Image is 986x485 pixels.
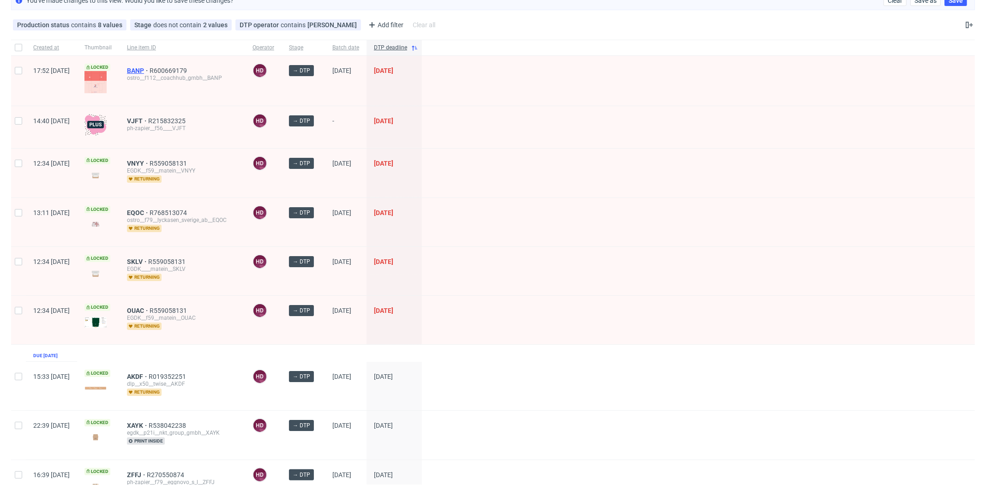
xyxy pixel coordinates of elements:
[374,471,393,479] span: [DATE]
[71,21,98,29] span: contains
[332,117,359,137] span: -
[127,44,238,52] span: Line item ID
[150,67,189,74] a: R600669179
[148,258,187,265] a: R559058131
[293,117,310,125] span: → DTP
[332,471,351,479] span: [DATE]
[293,471,310,479] span: → DTP
[332,67,351,74] span: [DATE]
[253,157,266,170] figcaption: HD
[33,160,70,167] span: 12:34 [DATE]
[153,21,203,29] span: does not contain
[253,206,266,219] figcaption: HD
[253,255,266,268] figcaption: HD
[332,258,351,265] span: [DATE]
[293,372,310,381] span: → DTP
[127,422,149,429] a: XAYK
[127,209,150,216] a: EQOC
[293,159,310,168] span: → DTP
[253,419,266,432] figcaption: HD
[84,431,107,443] img: version_two_editor_design
[374,209,393,216] span: [DATE]
[127,380,238,388] div: dlp__x50__twise__AKDF
[253,44,274,52] span: Operator
[411,18,437,31] div: Clear all
[150,160,189,167] span: R559058131
[149,373,188,380] a: R019352251
[84,468,110,475] span: Locked
[253,468,266,481] figcaption: HD
[84,317,107,328] img: version_two_editor_design.png
[374,67,393,74] span: [DATE]
[293,421,310,430] span: → DTP
[127,429,238,437] div: egdk__p21i__nkt_group_gmbh__XAYK
[332,160,351,167] span: [DATE]
[127,216,238,224] div: ostro__f79__lyckasen_sverige_ab__EQOC
[127,274,162,281] span: returning
[127,74,238,82] div: ostro__f112__coachhub_gmbh__BANP
[332,307,351,314] span: [DATE]
[253,304,266,317] figcaption: HD
[147,471,186,479] span: R270550874
[84,267,107,280] img: version_two_editor_design
[253,64,266,77] figcaption: HD
[374,160,393,167] span: [DATE]
[149,422,188,429] a: R538042238
[127,67,150,74] span: BANP
[150,307,189,314] span: R559058131
[253,114,266,127] figcaption: HD
[150,209,189,216] a: R768513074
[307,21,357,29] div: [PERSON_NAME]
[127,307,150,314] a: OUAC
[127,389,162,396] span: returning
[374,258,393,265] span: [DATE]
[127,314,238,322] div: EGDK__f59__matein__OUAC
[33,258,70,265] span: 12:34 [DATE]
[332,44,359,52] span: Batch date
[84,64,110,71] span: Locked
[293,66,310,75] span: → DTP
[203,21,228,29] div: 2 values
[33,209,70,216] span: 13:11 [DATE]
[374,117,393,125] span: [DATE]
[17,21,71,29] span: Production status
[84,169,107,181] img: version_two_editor_design
[84,419,110,426] span: Locked
[33,373,70,380] span: 15:33 [DATE]
[33,67,70,74] span: 17:52 [DATE]
[127,471,147,479] a: ZFFJ
[134,21,153,29] span: Stage
[253,370,266,383] figcaption: HD
[127,437,165,445] span: print inside
[332,373,351,380] span: [DATE]
[293,209,310,217] span: → DTP
[84,218,107,230] img: version_two_editor_design
[84,71,107,93] img: version_two_editor_design.png
[127,373,149,380] a: AKDF
[332,209,351,216] span: [DATE]
[127,323,162,330] span: returning
[84,255,110,262] span: Locked
[365,18,405,32] div: Add filter
[374,373,393,380] span: [DATE]
[127,225,162,232] span: returning
[127,117,148,125] a: VJFT
[127,258,148,265] a: SKLV
[33,44,70,52] span: Created at
[148,117,187,125] a: R215832325
[374,422,393,429] span: [DATE]
[84,44,112,52] span: Thumbnail
[127,160,150,167] a: VNYY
